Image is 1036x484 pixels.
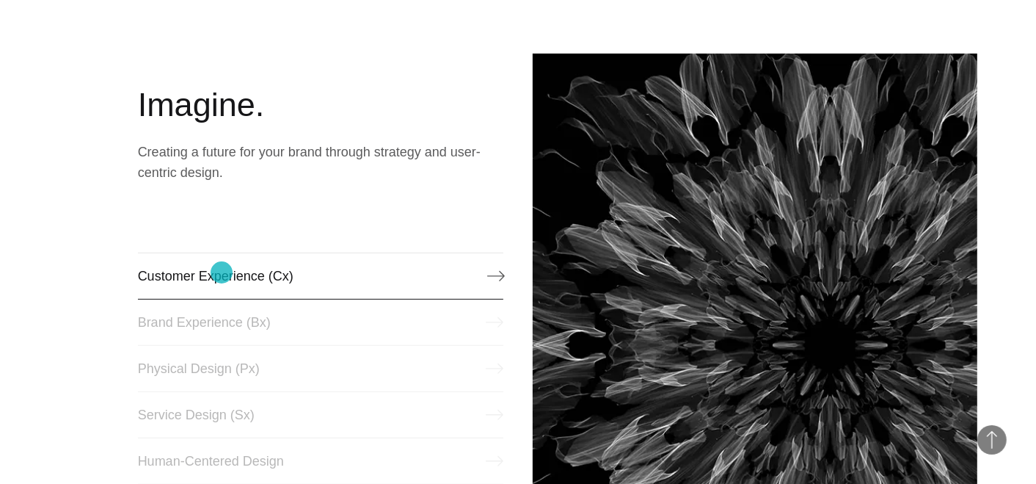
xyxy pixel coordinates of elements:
a: Service Design (Sx) [138,391,503,438]
p: Creating a future for your brand through strategy and user-centric design. [138,142,503,183]
a: Customer Experience (Cx) [138,253,503,300]
a: Brand Experience (Bx) [138,299,503,346]
h2: Imagine. [138,83,503,127]
a: Physical Design (Px) [138,345,503,392]
button: Back to Top [977,425,1007,455]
